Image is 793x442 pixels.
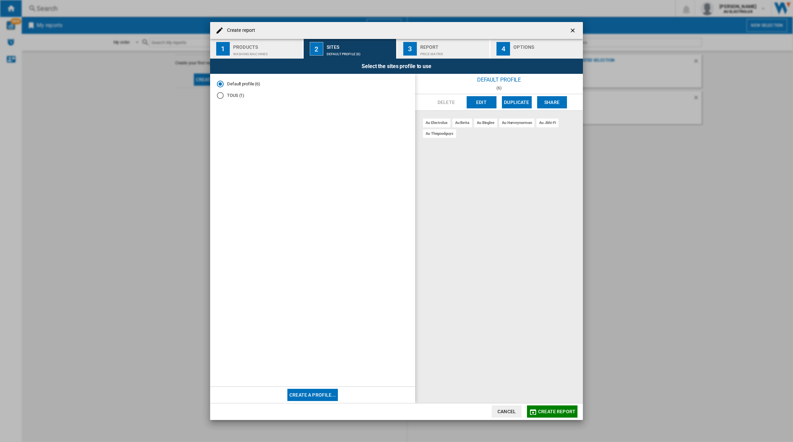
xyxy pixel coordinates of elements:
div: Select the sites profile to use [210,59,583,74]
button: Cancel [492,405,522,418]
button: Delete [431,96,461,108]
div: 3 [403,42,417,56]
div: Washing machines [233,49,300,56]
button: Create a profile... [287,389,338,401]
div: Report [420,42,487,49]
div: Options [513,42,580,49]
div: (6) [415,86,583,90]
div: au thegoodguys [423,129,456,138]
button: 2 Sites Default profile (6) [304,39,397,59]
div: au jbhi-fi [536,119,558,127]
button: Duplicate [502,96,532,108]
button: 1 Products Washing machines [210,39,303,59]
div: 4 [496,42,510,56]
span: Create report [538,409,575,414]
div: au betta [452,119,472,127]
button: Edit [467,96,496,108]
button: Create report [527,405,577,418]
div: Sites [327,42,393,49]
button: getI18NText('BUTTONS.CLOSE_DIALOG') [567,24,580,37]
div: Price Matrix [420,49,487,56]
div: Default profile (6) [327,49,393,56]
button: Share [537,96,567,108]
div: 2 [310,42,323,56]
div: 1 [216,42,230,56]
button: 4 Options [490,39,583,59]
button: 3 Report Price Matrix [397,39,490,59]
md-radio-button: TOUS (1) [217,92,408,99]
div: Products [233,42,300,49]
ng-md-icon: getI18NText('BUTTONS.CLOSE_DIALOG') [569,27,577,35]
div: au binglee [474,119,497,127]
div: Default profile [415,74,583,86]
div: au harveynorman [499,119,535,127]
h4: Create report [224,27,255,34]
div: au electrolux [423,119,450,127]
md-radio-button: Default profile (6) [217,81,408,87]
